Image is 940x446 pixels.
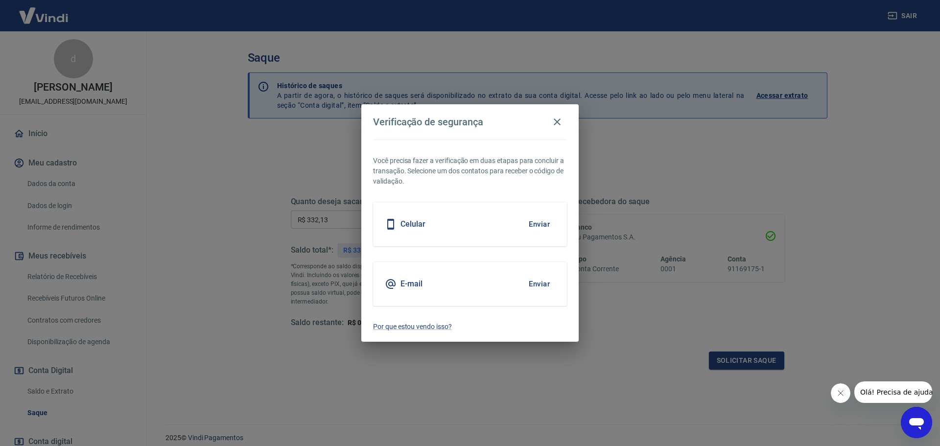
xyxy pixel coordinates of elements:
button: Enviar [523,274,555,294]
h5: Celular [400,219,425,229]
iframe: Botão para abrir a janela de mensagens [901,407,932,438]
button: Enviar [523,214,555,235]
span: Olá! Precisa de ajuda? [6,7,82,15]
iframe: Mensagem da empresa [854,381,932,403]
iframe: Fechar mensagem [831,383,850,403]
h5: E-mail [400,279,423,289]
a: Por que estou vendo isso? [373,322,567,332]
p: Você precisa fazer a verificação em duas etapas para concluir a transação. Selecione um dos conta... [373,156,567,187]
h4: Verificação de segurança [373,116,483,128]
